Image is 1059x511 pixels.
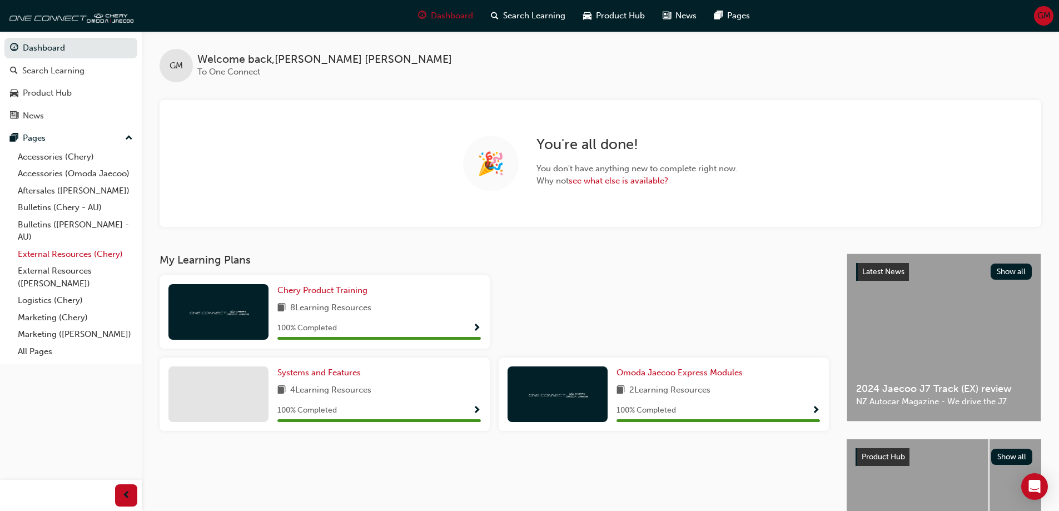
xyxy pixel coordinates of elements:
[1037,9,1051,22] span: GM
[277,368,361,378] span: Systems and Features
[482,4,574,27] a: search-iconSearch Learning
[290,301,371,315] span: 8 Learning Resources
[170,59,183,72] span: GM
[13,292,137,309] a: Logistics (Chery)
[616,366,747,379] a: Omoda Jaecoo Express Modules
[13,148,137,166] a: Accessories (Chery)
[503,9,565,22] span: Search Learning
[527,389,588,399] img: oneconnect
[862,267,904,276] span: Latest News
[277,404,337,417] span: 100 % Completed
[473,406,481,416] span: Show Progress
[277,322,337,335] span: 100 % Completed
[812,406,820,416] span: Show Progress
[477,157,505,170] span: 🎉
[13,246,137,263] a: External Resources (Chery)
[856,448,1032,466] a: Product HubShow all
[6,4,133,27] img: oneconnect
[13,199,137,216] a: Bulletins (Chery - AU)
[4,61,137,81] a: Search Learning
[4,83,137,103] a: Product Hub
[812,404,820,418] button: Show Progress
[536,162,738,175] span: You don ' t have anything new to complete right now.
[4,38,137,58] a: Dashboard
[122,489,131,503] span: prev-icon
[277,384,286,398] span: book-icon
[197,67,260,77] span: To One Connect
[705,4,759,27] a: pages-iconPages
[616,384,625,398] span: book-icon
[856,395,1032,408] span: NZ Autocar Magazine - We drive the J7.
[1034,6,1053,26] button: GM
[856,383,1032,395] span: 2024 Jaecoo J7 Track (EX) review
[583,9,591,23] span: car-icon
[4,128,137,148] button: Pages
[13,182,137,200] a: Aftersales ([PERSON_NAME])
[663,9,671,23] span: news-icon
[277,284,372,297] a: Chery Product Training
[277,285,367,295] span: Chery Product Training
[616,404,676,417] span: 100 % Completed
[13,262,137,292] a: External Resources ([PERSON_NAME])
[277,366,365,379] a: Systems and Features
[4,36,137,128] button: DashboardSearch LearningProduct HubNews
[991,264,1032,280] button: Show all
[10,66,18,76] span: search-icon
[473,404,481,418] button: Show Progress
[23,87,72,100] div: Product Hub
[10,43,18,53] span: guage-icon
[536,136,738,153] h2: You ' re all done!
[714,9,723,23] span: pages-icon
[727,9,750,22] span: Pages
[23,132,46,145] div: Pages
[188,306,249,317] img: oneconnect
[654,4,705,27] a: news-iconNews
[473,324,481,334] span: Show Progress
[10,133,18,143] span: pages-icon
[10,88,18,98] span: car-icon
[13,165,137,182] a: Accessories (Omoda Jaecoo)
[569,176,668,186] a: see what else is available?
[991,449,1033,465] button: Show all
[574,4,654,27] a: car-iconProduct Hub
[596,9,645,22] span: Product Hub
[125,131,133,146] span: up-icon
[13,216,137,246] a: Bulletins ([PERSON_NAME] - AU)
[847,254,1041,421] a: Latest NewsShow all2024 Jaecoo J7 Track (EX) reviewNZ Autocar Magazine - We drive the J7.
[536,175,738,187] span: Why not
[491,9,499,23] span: search-icon
[160,254,829,266] h3: My Learning Plans
[431,9,473,22] span: Dashboard
[23,110,44,122] div: News
[13,343,137,360] a: All Pages
[1021,473,1048,500] div: Open Intercom Messenger
[856,263,1032,281] a: Latest NewsShow all
[616,368,743,378] span: Omoda Jaecoo Express Modules
[10,111,18,121] span: news-icon
[409,4,482,27] a: guage-iconDashboard
[13,309,137,326] a: Marketing (Chery)
[862,452,905,462] span: Product Hub
[13,326,137,343] a: Marketing ([PERSON_NAME])
[4,106,137,126] a: News
[22,65,84,77] div: Search Learning
[629,384,710,398] span: 2 Learning Resources
[675,9,697,22] span: News
[277,301,286,315] span: book-icon
[290,384,371,398] span: 4 Learning Resources
[473,321,481,335] button: Show Progress
[418,9,426,23] span: guage-icon
[197,53,452,66] span: Welcome back , [PERSON_NAME] [PERSON_NAME]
